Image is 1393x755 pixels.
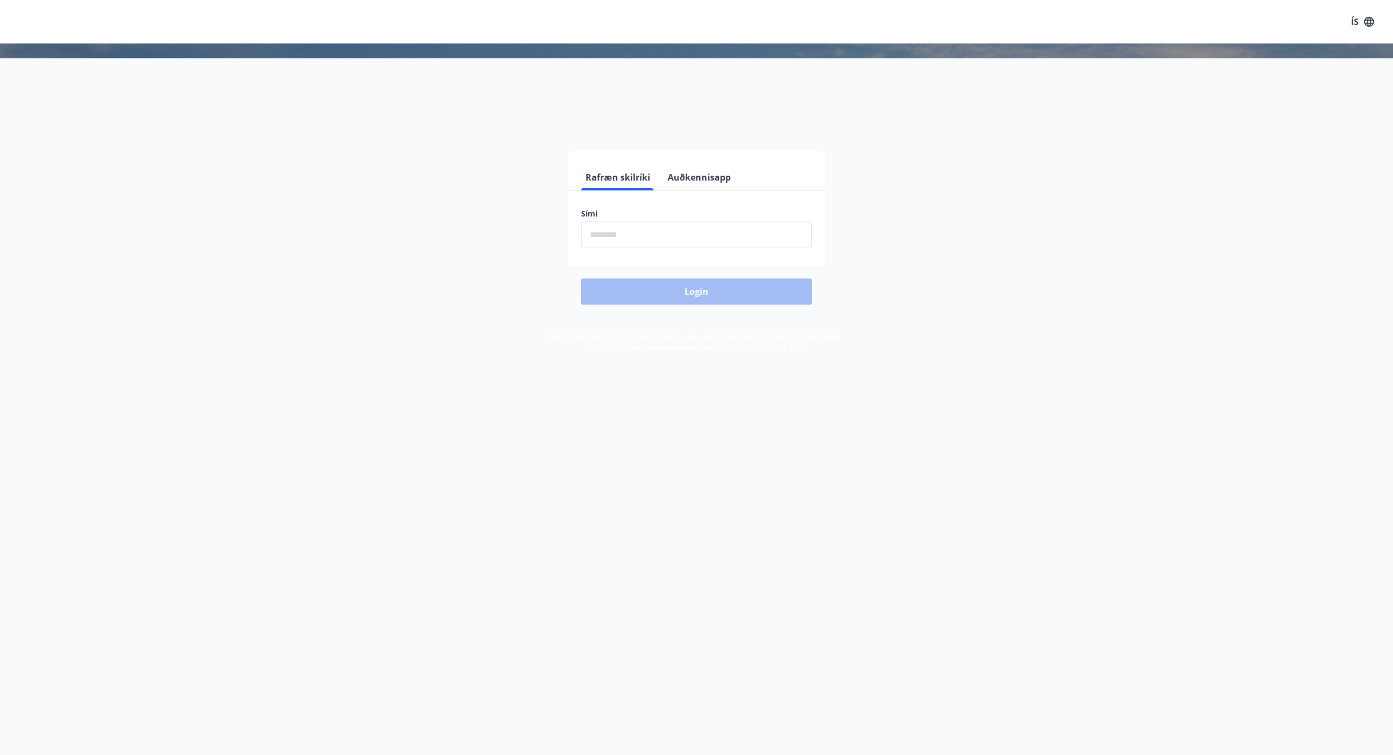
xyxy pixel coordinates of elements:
button: Rafræn skilríki [581,164,655,190]
button: ÍS [1345,12,1380,32]
h1: Félagavefur, Verkalýðsfélag [GEOGRAPHIC_DATA] [318,65,1075,107]
label: Sími [581,208,812,219]
button: Auðkennisapp [663,164,735,190]
span: Vinsamlegast skráðu þig inn með rafrænum skilríkjum eða Auðkennisappi. [526,116,867,129]
a: Persónuverndarstefna [630,342,711,352]
span: Með því að skrá þig inn samþykkir þú að upplýsingar um þig séu meðhöndlaðar í samræmi við Verkalý... [549,331,845,352]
